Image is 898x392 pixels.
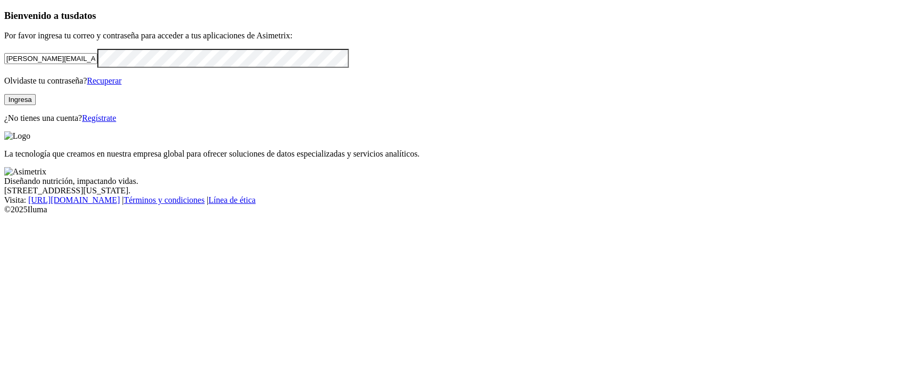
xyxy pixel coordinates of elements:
[4,186,894,195] div: [STREET_ADDRESS][US_STATE].
[4,149,894,159] p: La tecnología que creamos en nuestra empresa global para ofrecer soluciones de datos especializad...
[4,53,97,64] input: Tu correo
[4,177,894,186] div: Diseñando nutrición, impactando vidas.
[4,31,894,40] p: Por favor ingresa tu correo y contraseña para acceder a tus aplicaciones de Asimetrix:
[4,195,894,205] div: Visita : | |
[4,167,46,177] img: Asimetrix
[4,205,894,214] div: © 2025 Iluma
[124,195,205,204] a: Términos y condiciones
[208,195,256,204] a: Línea de ética
[4,76,894,86] p: Olvidaste tu contraseña?
[4,10,894,22] h3: Bienvenido a tus
[4,94,36,105] button: Ingresa
[82,114,116,122] a: Regístrate
[4,114,894,123] p: ¿No tienes una cuenta?
[74,10,96,21] span: datos
[87,76,122,85] a: Recuperar
[28,195,120,204] a: [URL][DOMAIN_NAME]
[4,131,31,141] img: Logo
